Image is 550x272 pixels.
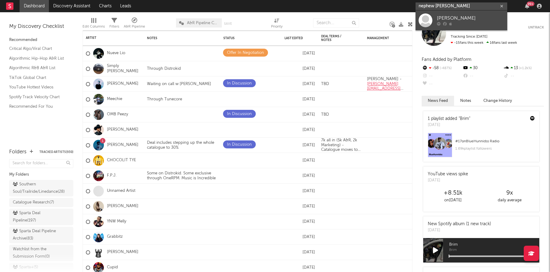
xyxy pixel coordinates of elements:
div: Deal Terms / Notes [321,35,352,42]
div: 7k all in (5k A&R, 2k Marketing) - Catalogue moves to 70/30 [318,138,364,152]
a: Nueve Lio [107,51,125,56]
div: # 17 on BlueHunnidss Radio [455,138,535,145]
div: New Spotify album (1 new track) [428,221,491,227]
div: Some on Distrokid. Some exclusive through OneRPM. Music is Incredible [144,171,220,181]
div: Through Tunecore [144,97,185,102]
div: 1 playlist added [428,116,470,122]
div: on [DATE] [425,197,481,204]
div: 1.69k playlist followers [455,145,535,152]
a: CHOCOLIT TYE [107,158,136,163]
div: [DATE] [284,249,315,256]
div: Waiting on call w [PERSON_NAME] [144,82,214,87]
div: Edit Columns [82,23,105,30]
button: Untrack [528,24,544,31]
div: [DATE] [284,142,315,149]
a: Cupid [107,265,118,270]
span: A&R Pipeline Collaboration Official [187,21,219,25]
span: +1.2k % [518,67,532,70]
div: Notes [147,36,208,40]
div: Priority [271,15,283,33]
div: Artist [86,36,132,40]
span: Tracking Since: [DATE] [451,35,487,39]
div: A&R Pipeline [124,15,145,33]
div: 99 + [527,2,534,6]
div: In Discussion [227,110,252,118]
a: [PERSON_NAME] [107,81,138,87]
div: Southern Soul/Trailride/Linedance ( 28 ) [13,181,65,196]
div: YouTube views spike [428,171,468,177]
div: Filters [109,23,119,30]
div: [DATE] [428,177,468,184]
div: My Discovery Checklist [9,23,73,30]
div: [DATE] [284,188,315,195]
div: 9 x [481,189,538,197]
button: News Feed [422,96,454,106]
a: Sparta Deal Pipeline Archive(83) [9,227,73,243]
span: -15 fans this week [451,41,483,45]
button: Save [224,22,232,25]
div: [DATE] [284,264,315,271]
a: YNW Melly [107,219,126,224]
div: Filters [109,15,119,33]
span: Fans Added by Platform [422,57,471,62]
div: TBD [318,82,332,87]
button: Change History [477,96,518,106]
a: Southern Soul/Trailride/Linedance(28) [9,180,73,196]
div: daily average [481,197,538,204]
a: F.P.J. [107,173,116,178]
div: -- [422,72,462,80]
span: 16 fans last week [451,41,517,45]
div: 13 [503,64,544,72]
div: Last Edited [284,36,306,40]
a: OMB Peezy [107,112,128,117]
div: [DATE] [284,157,315,164]
div: [DATE] [284,96,315,103]
a: Unnamed Artist [107,188,135,194]
div: Priority [271,23,283,30]
div: [DATE] [284,233,315,241]
div: [DATE] [284,80,315,88]
a: [PERSON_NAME] [416,10,507,30]
div: A&R Pipeline [124,23,145,30]
a: Critical Algo/Viral Chart [9,45,67,52]
a: Watchlist from the Submission Form(0) [9,245,73,261]
div: Recommended [9,36,73,44]
div: [DATE] [284,203,315,210]
a: "Brim" [459,117,470,121]
div: Deal includes stepping up the whole catalogue to 30% [144,140,220,150]
span: -487 % [439,67,452,70]
div: [PERSON_NAME] [437,15,504,22]
a: [PERSON_NAME][EMAIL_ADDRESS][DOMAIN_NAME] [367,82,403,95]
a: Algorithmic R&B A&R List [9,65,67,71]
input: Search... [313,18,359,28]
span: Brim [449,248,539,252]
div: Management [367,36,398,40]
div: In Discussion [227,80,252,87]
a: Meechie [107,97,122,102]
a: TikTok Global Chart [9,74,67,81]
div: [DATE] [284,218,315,225]
div: [DATE] [284,172,315,180]
div: [DATE] [284,50,315,57]
div: Sparta Deal Pipeline Archive ( 83 ) [13,228,56,242]
div: -- [422,80,462,88]
div: TBD [318,112,332,117]
div: Watchlist from the Submission Form ( 0 ) [13,246,56,260]
a: [PERSON_NAME] [107,204,138,209]
a: Simply [PERSON_NAME] [107,64,141,74]
div: -- [462,72,503,80]
input: Search for folders... [9,159,73,168]
div: [DATE] [284,111,315,118]
div: -- [503,72,544,80]
div: Folders [9,148,27,156]
a: Algorithmic Hip-Hop A&R List [9,55,67,62]
div: Sparta+ ( 5 ) [13,264,38,271]
a: [PERSON_NAME] [107,143,138,148]
div: Status [223,36,263,40]
button: Notes [454,96,477,106]
div: In Discussion [227,141,252,148]
div: Catalogue Research ( 7 ) [13,199,54,206]
div: [DATE] [284,126,315,134]
div: [DATE] [428,227,491,233]
div: +8.51k [425,189,481,197]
